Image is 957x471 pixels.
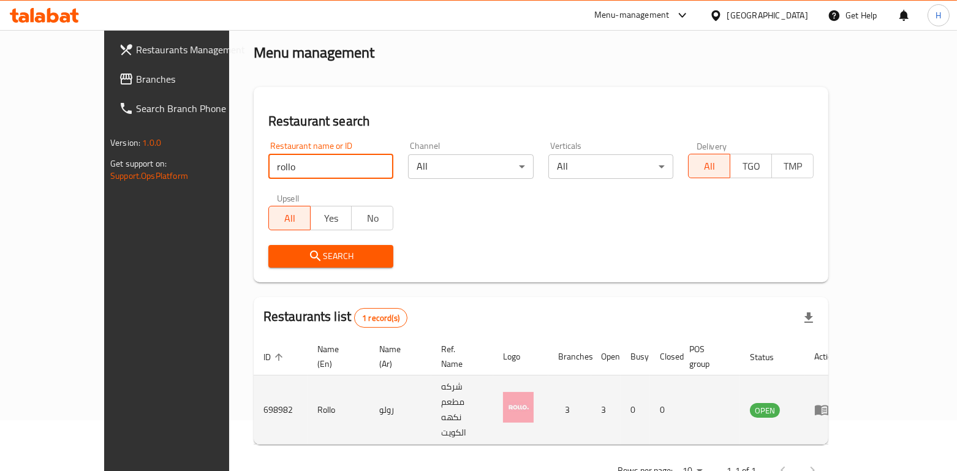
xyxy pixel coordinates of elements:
[110,168,188,184] a: Support.OpsPlatform
[317,342,355,371] span: Name (En)
[142,135,161,151] span: 1.0.0
[268,245,394,268] button: Search
[730,154,772,178] button: TGO
[548,154,674,179] div: All
[621,338,650,375] th: Busy
[110,156,167,171] span: Get support on:
[936,9,941,22] span: H
[379,342,417,371] span: Name (Ar)
[263,350,287,364] span: ID
[548,375,591,445] td: 3
[727,9,808,22] div: [GEOGRAPHIC_DATA]
[441,342,478,371] span: Ref. Name
[110,135,140,151] span: Version:
[274,209,306,227] span: All
[316,209,347,227] span: Yes
[355,312,407,324] span: 1 record(s)
[136,72,254,86] span: Branches
[268,154,394,179] input: Search for restaurant name or ID..
[750,350,790,364] span: Status
[369,375,431,445] td: رولو
[694,157,725,175] span: All
[136,42,254,57] span: Restaurants Management
[650,375,679,445] td: 0
[351,206,393,230] button: No
[431,375,493,445] td: شركه مطعم نكهه الكويت
[268,112,814,130] h2: Restaurant search
[750,404,780,418] span: OPEN
[310,206,352,230] button: Yes
[408,154,534,179] div: All
[136,101,254,116] span: Search Branch Phone
[697,141,727,150] label: Delivery
[254,375,308,445] td: 698982
[750,403,780,418] div: OPEN
[254,338,847,445] table: enhanced table
[109,35,264,64] a: Restaurants Management
[591,338,621,375] th: Open
[591,375,621,445] td: 3
[278,249,384,264] span: Search
[735,157,767,175] span: TGO
[308,375,369,445] td: Rollo
[689,342,725,371] span: POS group
[503,392,534,423] img: Rollo
[268,206,311,230] button: All
[254,43,374,62] h2: Menu management
[594,8,670,23] div: Menu-management
[109,64,264,94] a: Branches
[493,338,548,375] th: Logo
[263,307,407,328] h2: Restaurants list
[357,209,388,227] span: No
[688,154,730,178] button: All
[777,157,809,175] span: TMP
[794,303,823,333] div: Export file
[771,154,814,178] button: TMP
[277,194,300,202] label: Upsell
[804,338,847,375] th: Action
[548,338,591,375] th: Branches
[109,94,264,123] a: Search Branch Phone
[650,338,679,375] th: Closed
[621,375,650,445] td: 0
[354,308,407,328] div: Total records count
